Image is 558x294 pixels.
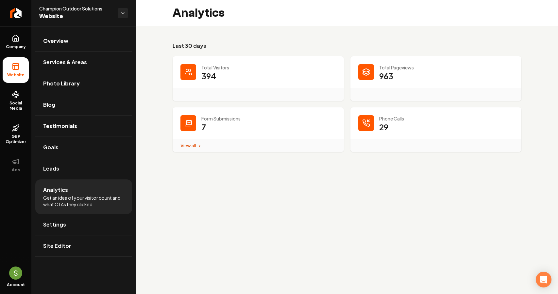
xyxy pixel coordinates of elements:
[39,12,112,21] span: Website
[201,64,336,71] p: Total Visitors
[35,116,132,137] a: Testimonials
[43,80,80,87] span: Photo Library
[3,119,29,150] a: GBP Optimizer
[35,235,132,256] a: Site Editor
[3,134,29,144] span: GBP Optimizer
[43,165,59,173] span: Leads
[379,115,514,122] p: Phone Calls
[3,85,29,116] a: Social Media
[201,71,216,81] p: 394
[43,122,77,130] span: Testimonials
[173,7,225,20] h2: Analytics
[3,101,29,111] span: Social Media
[9,266,22,280] img: Sales Champion
[35,137,132,158] a: Goals
[43,37,68,45] span: Overview
[3,152,29,178] button: Ads
[3,29,29,55] a: Company
[10,8,22,18] img: Rebolt Logo
[43,194,124,208] span: Get an idea of your visitor count and what CTAs they clicked.
[379,122,388,132] p: 29
[35,73,132,94] a: Photo Library
[201,122,206,132] p: 7
[43,221,66,229] span: Settings
[9,266,22,280] button: Open user button
[536,272,551,287] div: Open Intercom Messenger
[7,282,25,287] span: Account
[43,101,55,109] span: Blog
[35,30,132,51] a: Overview
[35,94,132,115] a: Blog
[43,242,71,250] span: Site Editor
[180,142,201,148] a: View all →
[3,44,28,49] span: Company
[43,143,59,151] span: Goals
[379,64,514,71] p: Total Pageviews
[43,186,68,194] span: Analytics
[35,52,132,73] a: Services & Areas
[35,158,132,179] a: Leads
[35,214,132,235] a: Settings
[379,71,393,81] p: 963
[43,58,87,66] span: Services & Areas
[201,115,336,122] p: Form Submissions
[5,72,27,78] span: Website
[173,42,521,50] h3: Last 30 days
[39,5,112,12] span: Champion Outdoor Solutions
[9,167,23,173] span: Ads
